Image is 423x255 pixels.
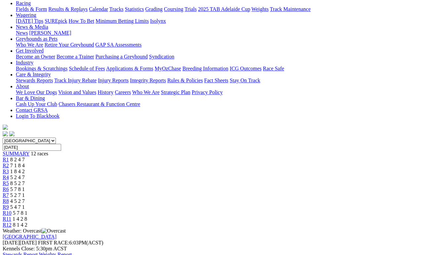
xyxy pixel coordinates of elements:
[58,101,140,107] a: Chasers Restaurant & Function Centre
[16,6,420,12] div: Racing
[54,78,96,83] a: Track Injury Rebate
[230,66,261,71] a: ICG Outcomes
[16,42,43,48] a: Who We Are
[16,89,420,95] div: About
[16,54,420,60] div: Get Involved
[45,18,67,24] a: SUREpick
[58,89,96,95] a: Vision and Values
[16,78,53,83] a: Stewards Reports
[184,6,197,12] a: Trials
[164,6,183,12] a: Coursing
[132,89,160,95] a: Who We Are
[16,18,420,24] div: Wagering
[204,78,228,83] a: Fact Sheets
[16,89,57,95] a: We Love Our Dogs
[3,157,9,162] a: R1
[16,54,55,59] a: Become an Owner
[16,24,48,30] a: News & Media
[10,204,25,210] span: 5 4 7 1
[38,240,103,245] span: 6:03PM(ACST)
[3,192,9,198] a: R7
[3,198,9,204] a: R8
[69,18,95,24] a: How To Bet
[3,246,420,252] div: Kennels Close: 5:30pm ACST
[96,42,142,48] a: GAP SA Assessments
[3,240,20,245] span: [DATE]
[155,66,181,71] a: MyOzChase
[16,18,43,24] a: [DATE] Tips
[3,175,9,180] a: R4
[182,66,228,71] a: Breeding Information
[10,198,25,204] span: 4 5 2 7
[45,42,94,48] a: Retire Your Greyhound
[16,83,29,89] a: About
[10,175,25,180] span: 5 2 4 7
[3,186,9,192] a: R6
[150,18,166,24] a: Isolynx
[16,101,57,107] a: Cash Up Your Club
[16,66,67,71] a: Bookings & Scratchings
[3,163,9,168] span: R2
[263,66,284,71] a: Race Safe
[96,54,148,59] a: Purchasing a Greyhound
[3,144,61,151] input: Select date
[3,204,9,210] a: R9
[3,151,29,156] a: SUMMARY
[29,30,71,36] a: [PERSON_NAME]
[10,163,25,168] span: 7 1 8 4
[38,240,69,245] span: FIRST RACE:
[10,192,25,198] span: 5 2 7 1
[251,6,269,12] a: Weights
[3,210,12,216] a: R10
[48,6,88,12] a: Results & Replays
[192,89,223,95] a: Privacy Policy
[145,6,163,12] a: Grading
[16,42,420,48] div: Greyhounds as Pets
[16,107,48,113] a: Contact GRSA
[10,186,25,192] span: 5 7 8 1
[16,78,420,83] div: Care & Integrity
[89,6,108,12] a: Calendar
[16,95,45,101] a: Bar & Dining
[109,6,124,12] a: Tracks
[3,228,66,234] span: Weather: Overcast
[3,240,37,245] span: [DATE]
[16,48,44,53] a: Get Involved
[10,157,25,162] span: 8 2 4 7
[130,78,166,83] a: Integrity Reports
[161,89,190,95] a: Strategic Plan
[3,216,11,222] a: R11
[3,234,57,239] a: [GEOGRAPHIC_DATA]
[106,66,153,71] a: Applications & Forms
[96,18,149,24] a: Minimum Betting Limits
[9,131,15,136] img: twitter.svg
[10,180,25,186] span: 8 5 2 7
[115,89,131,95] a: Careers
[3,180,9,186] a: R5
[42,228,66,234] img: Overcast
[3,169,9,174] a: R3
[57,54,94,59] a: Become a Trainer
[3,131,8,136] img: facebook.svg
[16,36,58,42] a: Greyhounds as Pets
[13,216,27,222] span: 1 4 2 8
[16,60,33,65] a: Industry
[16,72,51,77] a: Care & Integrity
[167,78,203,83] a: Rules & Policies
[16,0,31,6] a: Racing
[149,54,174,59] a: Syndication
[98,78,129,83] a: Injury Reports
[3,222,12,228] a: R12
[31,151,48,156] span: 12 races
[230,78,260,83] a: Stay On Track
[16,101,420,107] div: Bar & Dining
[13,222,27,228] span: 8 1 4 2
[97,89,113,95] a: History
